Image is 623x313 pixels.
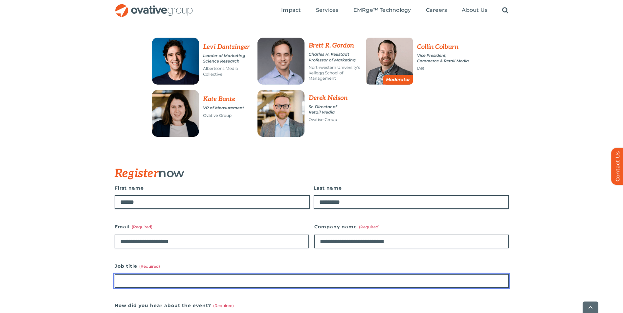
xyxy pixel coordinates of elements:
[314,222,509,231] label: Company name
[115,166,476,180] h3: now
[115,261,509,271] label: Job title
[115,301,234,310] legend: How did you hear about the event?
[147,26,476,147] img: RMN ROAS Webinar Speakers (5)
[462,7,487,14] a: About Us
[316,7,339,13] span: Services
[139,264,160,269] span: (Required)
[426,7,447,13] span: Careers
[115,166,159,181] span: Register
[115,222,309,231] label: Email
[115,3,193,10] a: OG_Full_horizontal_RGB
[462,7,487,13] span: About Us
[281,7,301,13] span: Impact
[502,7,508,14] a: Search
[353,7,411,13] span: EMRge™ Technology
[132,224,152,229] span: (Required)
[115,183,310,193] label: First name
[316,7,339,14] a: Services
[213,303,234,308] span: (Required)
[426,7,447,14] a: Careers
[314,183,509,193] label: Last name
[359,224,380,229] span: (Required)
[353,7,411,14] a: EMRge™ Technology
[281,7,301,14] a: Impact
